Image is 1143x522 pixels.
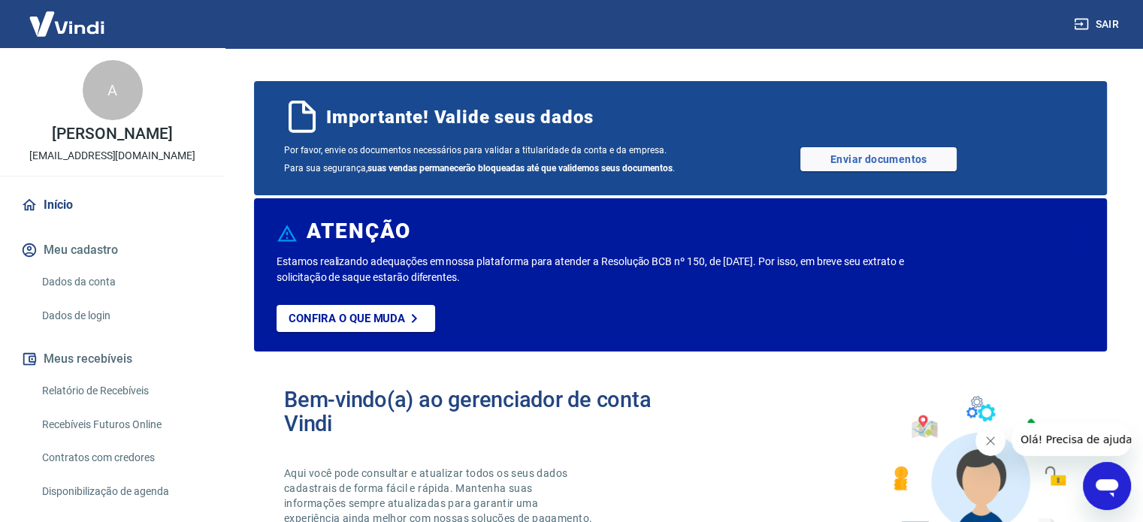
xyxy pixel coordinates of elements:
[52,126,172,142] p: [PERSON_NAME]
[277,305,435,332] a: Confira o que muda
[277,254,923,285] p: Estamos realizando adequações em nossa plataforma para atender a Resolução BCB nº 150, de [DATE]....
[36,409,207,440] a: Recebíveis Futuros Online
[800,147,957,171] a: Enviar documentos
[18,189,207,222] a: Início
[36,376,207,406] a: Relatório de Recebíveis
[307,224,411,239] h6: ATENÇÃO
[284,141,681,177] span: Por favor, envie os documentos necessários para validar a titularidade da conta e da empresa. Par...
[18,234,207,267] button: Meu cadastro
[9,11,126,23] span: Olá! Precisa de ajuda?
[326,105,593,129] span: Importante! Valide seus dados
[1011,423,1131,456] iframe: Mensagem da empresa
[18,1,116,47] img: Vindi
[36,476,207,507] a: Disponibilização de agenda
[367,163,673,173] b: suas vendas permanecerão bloqueadas até que validemos seus documentos
[1071,11,1125,38] button: Sair
[975,426,1005,456] iframe: Fechar mensagem
[1083,462,1131,510] iframe: Botão para abrir a janela de mensagens
[284,388,681,436] h2: Bem-vindo(a) ao gerenciador de conta Vindi
[29,148,195,164] p: [EMAIL_ADDRESS][DOMAIN_NAME]
[36,442,207,473] a: Contratos com credores
[18,342,207,376] button: Meus recebíveis
[36,300,207,331] a: Dados de login
[289,312,405,325] p: Confira o que muda
[36,267,207,297] a: Dados da conta
[83,60,143,120] div: A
